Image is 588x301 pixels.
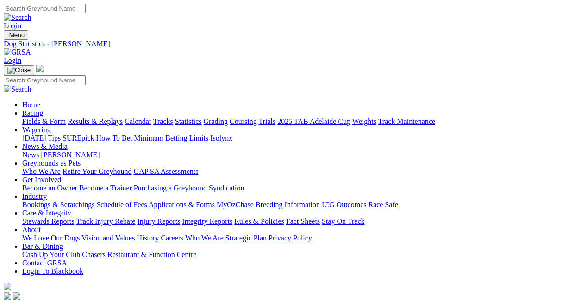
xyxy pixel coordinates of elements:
[22,209,71,217] a: Care & Integrity
[96,201,147,209] a: Schedule of Fees
[36,65,44,72] img: logo-grsa-white.png
[79,184,132,192] a: Become a Trainer
[161,234,183,242] a: Careers
[22,167,584,176] div: Greyhounds as Pets
[22,117,66,125] a: Fields & Form
[22,134,584,142] div: Wagering
[368,201,398,209] a: Race Safe
[22,184,584,192] div: Get Involved
[210,134,232,142] a: Isolynx
[4,292,11,300] img: facebook.svg
[4,56,21,64] a: Login
[182,217,232,225] a: Integrity Reports
[256,201,320,209] a: Breeding Information
[4,75,86,85] input: Search
[76,217,135,225] a: Track Injury Rebate
[22,251,80,258] a: Cash Up Your Club
[81,234,135,242] a: Vision and Values
[269,234,312,242] a: Privacy Policy
[22,234,584,242] div: About
[22,201,94,209] a: Bookings & Scratchings
[134,167,199,175] a: GAP SA Assessments
[22,117,584,126] div: Racing
[185,234,224,242] a: Who We Are
[149,201,215,209] a: Applications & Forms
[22,251,584,259] div: Bar & Dining
[22,134,61,142] a: [DATE] Tips
[4,85,31,93] img: Search
[4,40,584,48] a: Dog Statistics - [PERSON_NAME]
[22,176,61,184] a: Get Involved
[322,201,366,209] a: ICG Outcomes
[22,192,47,200] a: Industry
[22,234,80,242] a: We Love Our Dogs
[13,292,20,300] img: twitter.svg
[22,267,83,275] a: Login To Blackbook
[137,217,180,225] a: Injury Reports
[22,101,40,109] a: Home
[378,117,435,125] a: Track Maintenance
[4,22,21,30] a: Login
[63,134,94,142] a: SUREpick
[22,167,61,175] a: Who We Are
[4,30,28,40] button: Toggle navigation
[22,126,51,134] a: Wagering
[82,251,196,258] a: Chasers Restaurant & Function Centre
[175,117,202,125] a: Statistics
[234,217,284,225] a: Rules & Policies
[63,167,132,175] a: Retire Your Greyhound
[230,117,257,125] a: Coursing
[22,242,63,250] a: Bar & Dining
[22,159,81,167] a: Greyhounds as Pets
[286,217,320,225] a: Fact Sheets
[68,117,123,125] a: Results & Replays
[258,117,275,125] a: Trials
[134,184,207,192] a: Purchasing a Greyhound
[322,217,364,225] a: Stay On Track
[22,151,39,159] a: News
[4,65,34,75] button: Toggle navigation
[22,151,584,159] div: News & Media
[134,134,208,142] a: Minimum Betting Limits
[41,151,100,159] a: [PERSON_NAME]
[4,48,31,56] img: GRSA
[4,283,11,290] img: logo-grsa-white.png
[217,201,254,209] a: MyOzChase
[22,217,584,226] div: Care & Integrity
[96,134,132,142] a: How To Bet
[225,234,267,242] a: Strategic Plan
[125,117,151,125] a: Calendar
[22,184,77,192] a: Become an Owner
[22,217,74,225] a: Stewards Reports
[22,259,67,267] a: Contact GRSA
[4,4,86,13] input: Search
[22,109,43,117] a: Racing
[352,117,376,125] a: Weights
[277,117,350,125] a: 2025 TAB Adelaide Cup
[204,117,228,125] a: Grading
[4,13,31,22] img: Search
[137,234,159,242] a: History
[22,226,41,233] a: About
[7,67,31,74] img: Close
[22,142,68,150] a: News & Media
[209,184,244,192] a: Syndication
[153,117,173,125] a: Tracks
[9,31,25,38] span: Menu
[22,201,584,209] div: Industry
